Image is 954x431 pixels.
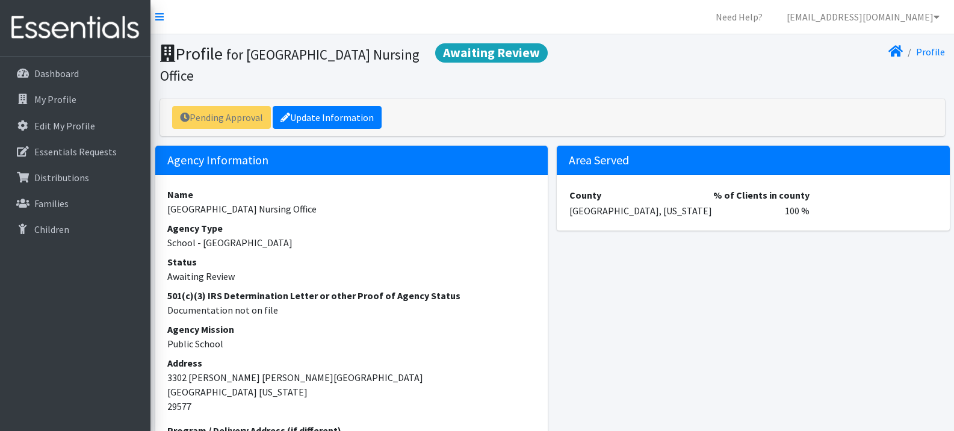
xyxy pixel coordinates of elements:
[569,203,713,219] td: [GEOGRAPHIC_DATA], [US_STATE]
[713,187,810,203] th: % of Clients in county
[167,202,536,216] dd: [GEOGRAPHIC_DATA] Nursing Office
[435,43,548,63] span: Awaiting Review
[34,172,89,184] p: Distributions
[5,8,146,48] img: HumanEssentials
[273,106,382,129] a: Update Information
[167,322,536,336] dt: Agency Mission
[167,255,536,269] dt: Status
[5,114,146,138] a: Edit My Profile
[167,221,536,235] dt: Agency Type
[34,146,117,158] p: Essentials Requests
[34,67,79,79] p: Dashboard
[167,269,536,284] dd: Awaiting Review
[167,187,536,202] dt: Name
[34,93,76,105] p: My Profile
[167,288,536,303] dt: 501(c)(3) IRS Determination Letter or other Proof of Agency Status
[706,5,772,29] a: Need Help?
[5,191,146,215] a: Families
[5,87,146,111] a: My Profile
[5,217,146,241] a: Children
[5,61,146,85] a: Dashboard
[167,336,536,351] dd: Public School
[34,197,69,209] p: Families
[160,43,548,85] h1: Profile
[557,146,950,175] h5: Area Served
[5,166,146,190] a: Distributions
[569,187,713,203] th: County
[160,46,420,84] small: for [GEOGRAPHIC_DATA] Nursing Office
[34,223,69,235] p: Children
[777,5,949,29] a: [EMAIL_ADDRESS][DOMAIN_NAME]
[155,146,548,175] h5: Agency Information
[167,235,536,250] dd: School - [GEOGRAPHIC_DATA]
[34,120,95,132] p: Edit My Profile
[5,140,146,164] a: Essentials Requests
[167,356,536,414] address: 3302 [PERSON_NAME] [PERSON_NAME][GEOGRAPHIC_DATA] [GEOGRAPHIC_DATA] [US_STATE] 29577
[916,46,945,58] a: Profile
[167,357,202,369] strong: Address
[713,203,810,219] td: 100 %
[167,303,536,317] dd: Documentation not on file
